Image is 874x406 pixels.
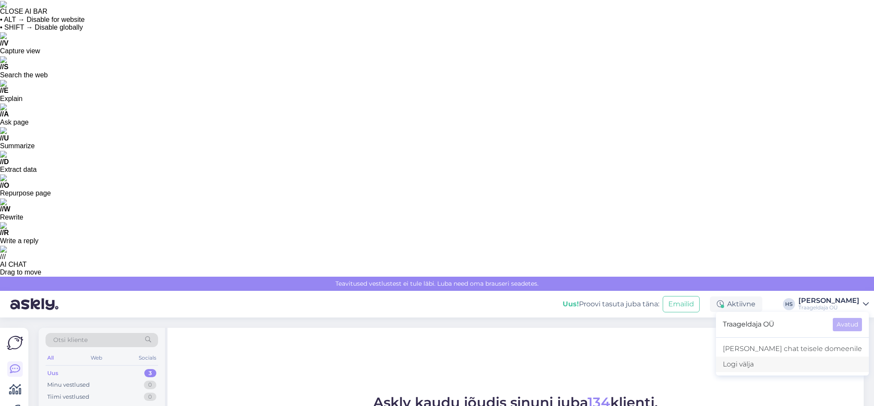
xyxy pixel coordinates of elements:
[716,341,869,357] a: [PERSON_NAME] chat teisele domeenile
[47,369,58,378] div: Uus
[798,297,869,311] a: [PERSON_NAME]Traageldaja OÜ
[563,299,659,309] div: Proovi tasuta juba täna:
[710,296,762,312] div: Aktiivne
[47,381,90,389] div: Minu vestlused
[137,352,158,363] div: Socials
[783,298,795,310] div: HS
[563,300,579,308] b: Uus!
[144,393,156,401] div: 0
[47,393,89,401] div: Tiimi vestlused
[798,304,859,311] div: Traageldaja OÜ
[7,335,23,351] img: Askly Logo
[798,297,859,304] div: [PERSON_NAME]
[53,336,88,345] span: Otsi kliente
[723,318,826,331] span: Traageldaja OÜ
[144,369,156,378] div: 3
[663,296,700,312] button: Emailid
[89,352,104,363] div: Web
[144,381,156,389] div: 0
[716,357,869,372] div: Logi välja
[46,352,55,363] div: All
[833,318,862,331] button: Avatud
